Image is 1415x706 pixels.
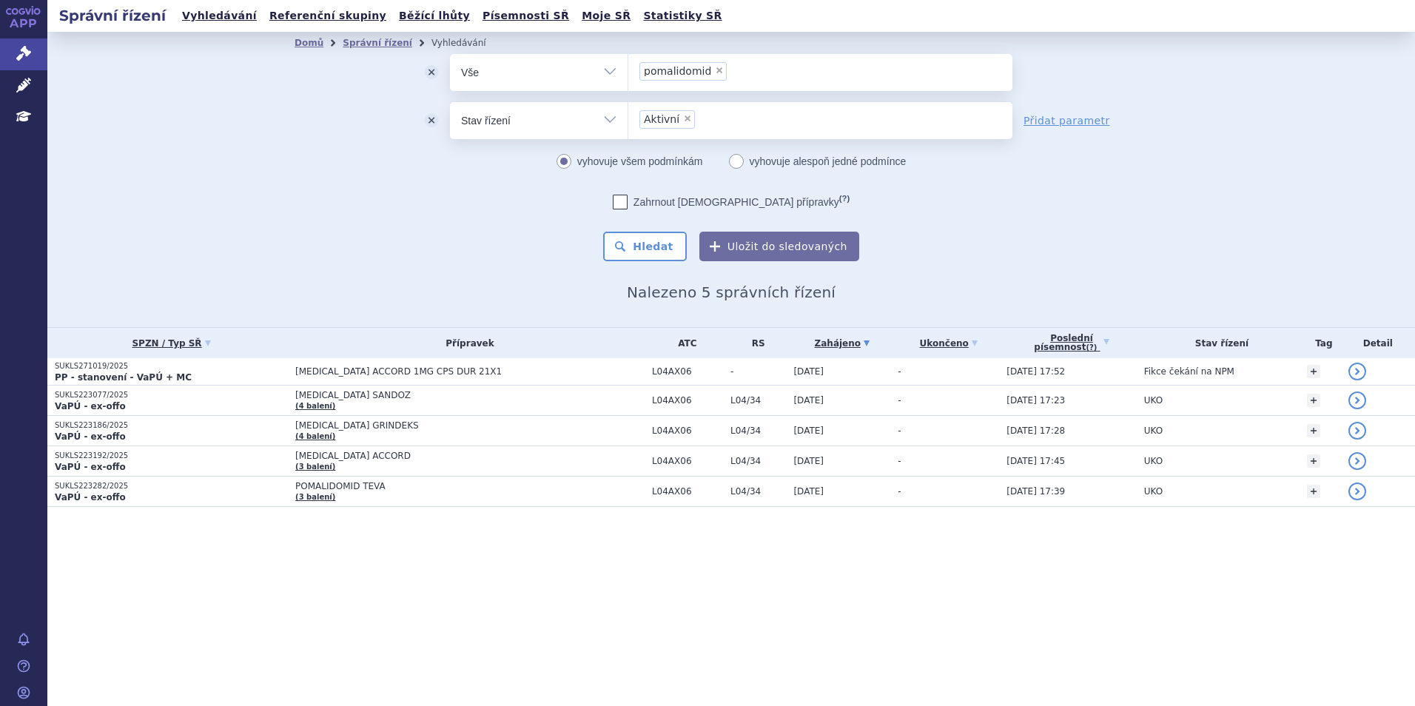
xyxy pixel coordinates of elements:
[343,38,412,48] a: Správní řízení
[793,333,890,354] a: Zahájeno
[1144,366,1234,377] span: Fikce čekání na NPM
[1307,394,1320,407] a: +
[1348,422,1366,440] a: detail
[1348,483,1366,500] a: detail
[793,426,824,436] span: [DATE]
[295,451,645,461] span: [MEDICAL_DATA] ACCORD
[1144,426,1163,436] span: UKO
[55,390,288,400] p: SUKLS223077/2025
[730,456,786,466] span: L04/34
[652,366,723,377] span: L04AX06
[178,6,261,26] a: Vyhledávání
[793,456,824,466] span: [DATE]
[1144,486,1163,497] span: UKO
[55,462,126,472] strong: VaPÚ - ex-offo
[699,110,707,128] input: Aktivní
[1307,485,1320,498] a: +
[793,366,824,377] span: [DATE]
[295,463,335,471] a: (3 balení)
[265,6,391,26] a: Referenční skupiny
[1006,486,1065,497] span: [DATE] 17:39
[644,114,679,124] span: Aktivní
[55,401,126,411] strong: VaPÚ - ex-offo
[898,333,999,354] a: Ukončeno
[1006,456,1065,466] span: [DATE] 17:45
[898,456,901,466] span: -
[645,328,723,358] th: ATC
[898,395,901,406] span: -
[652,395,723,406] span: L04AX06
[55,333,288,354] a: SPZN / Typ SŘ
[1307,365,1320,378] a: +
[652,486,723,497] span: L04AX06
[577,6,635,26] a: Moje SŘ
[1348,363,1366,380] a: detail
[55,431,126,442] strong: VaPÚ - ex-offo
[1144,395,1163,406] span: UKO
[295,38,323,48] a: Domů
[295,420,645,431] span: [MEDICAL_DATA] GRINDEKS
[793,395,824,406] span: [DATE]
[1348,452,1366,470] a: detail
[1307,424,1320,437] a: +
[47,5,178,26] h2: Správní řízení
[731,61,739,80] input: pomalidomid
[55,481,288,491] p: SUKLS223282/2025
[431,32,505,54] li: Vyhledávání
[603,232,687,261] button: Hledat
[55,361,288,372] p: SUKLS271019/2025
[627,283,836,301] span: Nalezeno 5 správních řízení
[729,150,907,172] label: vyhovuje alespoň jedné podmínce
[1006,328,1136,358] a: Poslednípísemnost(?)
[1348,391,1366,409] a: detail
[295,493,335,501] a: (3 balení)
[55,451,288,461] p: SUKLS223192/2025
[1006,366,1065,377] span: [DATE] 17:52
[1006,395,1065,406] span: [DATE] 17:23
[644,66,711,76] span: pomalidomid
[898,366,901,377] span: -
[730,426,786,436] span: L04/34
[1137,328,1300,358] th: Stav řízení
[55,372,192,383] strong: PP - stanovení - VaPÚ + MC
[1307,454,1320,468] a: +
[557,150,703,172] label: vyhovuje všem podmínkám
[730,366,786,377] span: -
[394,6,474,26] a: Běžící lhůty
[1144,456,1163,466] span: UKO
[839,194,850,204] abbr: (?)
[295,481,645,491] span: POMALIDOMID TEVA
[1086,343,1097,352] abbr: (?)
[478,6,574,26] a: Písemnosti SŘ
[1006,426,1065,436] span: [DATE] 17:28
[898,486,901,497] span: -
[295,432,335,440] a: (4 balení)
[55,420,288,431] p: SUKLS223186/2025
[730,395,786,406] span: L04/34
[793,486,824,497] span: [DATE]
[1300,328,1341,358] th: Tag
[715,66,724,75] span: ×
[55,492,126,502] strong: VaPÚ - ex-offo
[730,486,786,497] span: L04/34
[652,456,723,466] span: L04AX06
[723,328,786,358] th: RS
[898,426,901,436] span: -
[288,328,645,358] th: Přípravek
[1341,328,1415,358] th: Detail
[613,195,850,209] label: Zahrnout [DEMOGRAPHIC_DATA] přípravky
[683,114,692,123] span: ×
[699,232,859,261] button: Uložit do sledovaných
[295,402,335,410] a: (4 balení)
[295,366,645,377] span: [MEDICAL_DATA] ACCORD 1MG CPS DUR 21X1
[1024,113,1110,128] a: Přidat parametr
[639,6,726,26] a: Statistiky SŘ
[413,102,450,139] button: odstranit
[295,390,645,400] span: [MEDICAL_DATA] SANDOZ
[652,426,723,436] span: L04AX06
[413,54,450,91] button: odstranit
